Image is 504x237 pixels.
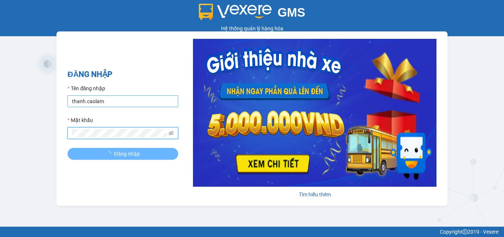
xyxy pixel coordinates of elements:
label: Tên đăng nhập [68,84,105,92]
div: Copyright 2019 - Vexere [6,228,498,236]
div: Tìm hiểu thêm [193,190,436,199]
span: eye-invisible [169,131,174,136]
button: Đăng nhập [68,148,178,160]
a: GMS [199,11,305,17]
h2: ĐĂNG NHẬP [68,68,178,81]
span: loading [106,151,114,156]
input: Tên đăng nhập [68,95,178,107]
img: logo 2 [199,4,272,20]
img: banner-0 [193,39,436,187]
span: GMS [277,6,305,19]
div: Hệ thống quản lý hàng hóa [2,24,502,33]
span: copyright [462,229,467,234]
span: Đăng nhập [114,150,140,158]
input: Mật khẩu [72,129,167,137]
label: Mật khẩu [68,116,93,124]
